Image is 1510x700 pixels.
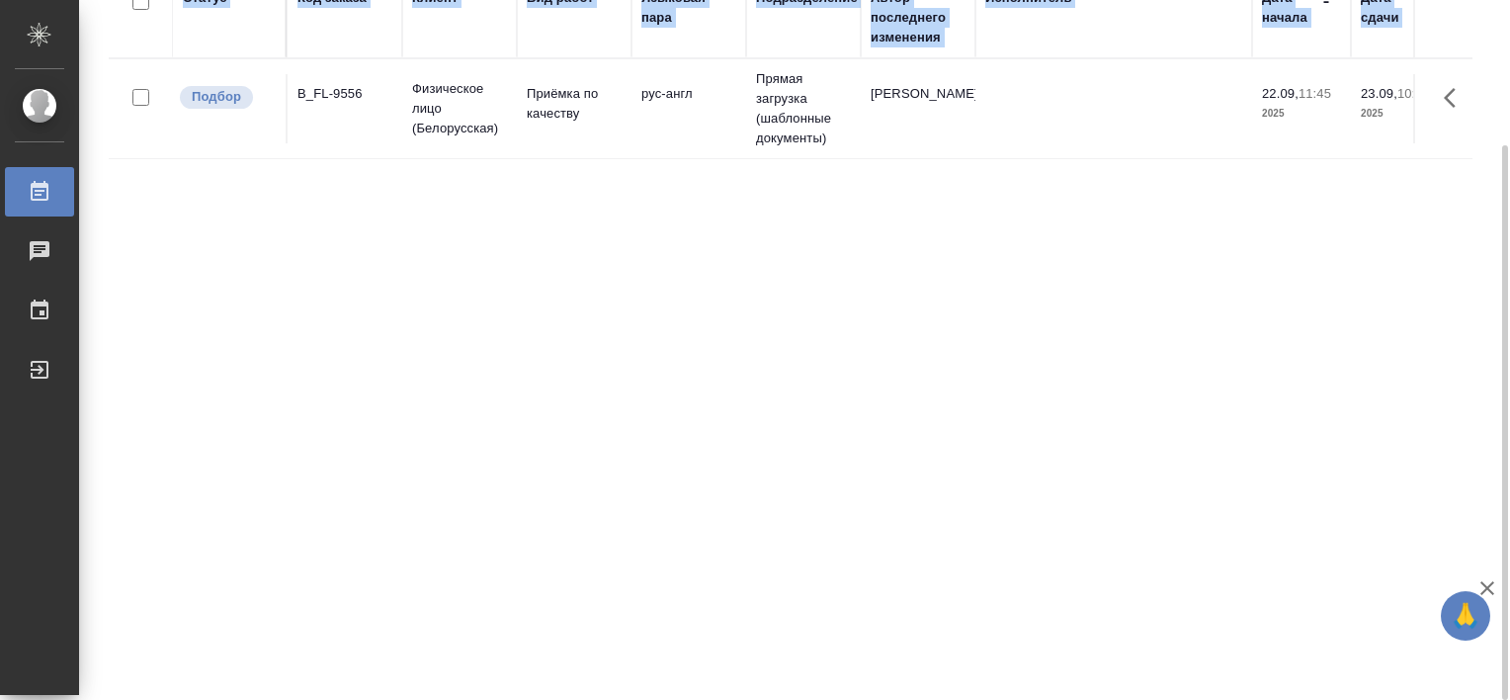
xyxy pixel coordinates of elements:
[178,84,276,111] div: Можно подбирать исполнителей
[1397,86,1430,101] p: 10:00
[1262,104,1341,124] p: 2025
[746,59,861,158] td: Прямая загрузка (шаблонные документы)
[1262,86,1299,101] p: 22.09,
[1299,86,1331,101] p: 11:45
[412,79,507,138] p: Физическое лицо (Белорусская)
[1441,591,1490,641] button: 🙏
[861,74,975,143] td: [PERSON_NAME]
[1449,595,1482,637] span: 🙏
[527,84,622,124] p: Приёмка по качеству
[1361,104,1440,124] p: 2025
[192,87,241,107] p: Подбор
[297,84,392,104] div: B_FL-9556
[1361,86,1397,101] p: 23.09,
[631,74,746,143] td: рус-англ
[1432,74,1479,122] button: Здесь прячутся важные кнопки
